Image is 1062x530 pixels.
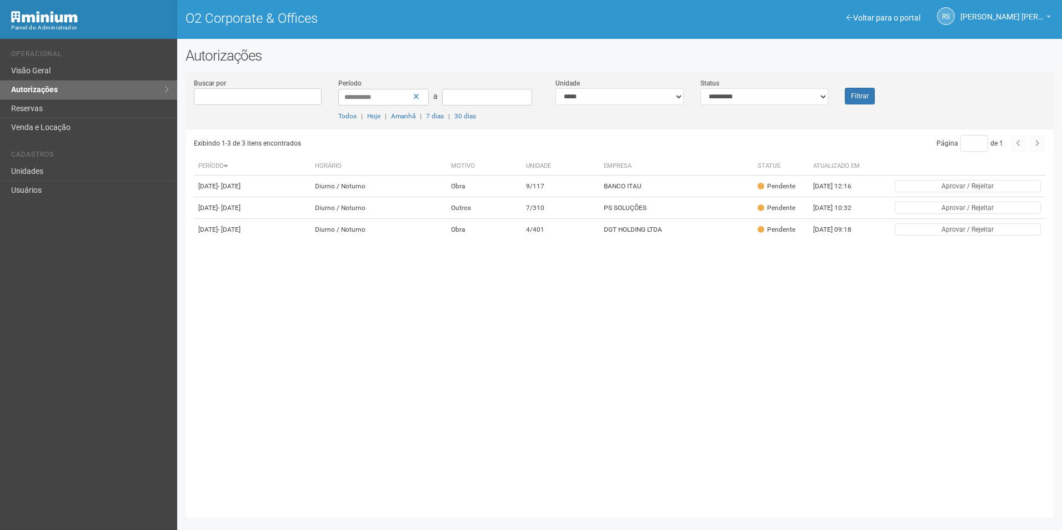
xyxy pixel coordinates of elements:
[700,78,719,88] label: Status
[960,2,1044,21] span: Rayssa Soares Ribeiro
[845,88,875,104] button: Filtrar
[11,50,169,62] li: Operacional
[420,112,422,120] span: |
[391,112,415,120] a: Amanhã
[338,78,362,88] label: Período
[426,112,444,120] a: 7 dias
[338,112,357,120] a: Todos
[758,182,795,191] div: Pendente
[11,11,78,23] img: Minium
[447,157,522,176] th: Motivo
[194,78,226,88] label: Buscar por
[758,225,795,234] div: Pendente
[218,226,241,233] span: - [DATE]
[522,197,599,219] td: 7/310
[218,182,241,190] span: - [DATE]
[599,197,753,219] td: PS SOLUÇÕES
[809,176,870,197] td: [DATE] 12:16
[447,176,522,197] td: Obra
[11,151,169,162] li: Cadastros
[11,23,169,33] div: Painel do Administrador
[555,78,580,88] label: Unidade
[522,157,599,176] th: Unidade
[522,219,599,241] td: 4/401
[186,47,1054,64] h2: Autorizações
[194,176,311,197] td: [DATE]
[218,204,241,212] span: - [DATE]
[310,157,447,176] th: Horário
[385,112,387,120] span: |
[194,135,616,152] div: Exibindo 1-3 de 3 itens encontrados
[194,197,311,219] td: [DATE]
[809,157,870,176] th: Atualizado em
[936,139,1003,147] span: Página de 1
[895,202,1041,214] button: Aprovar / Rejeitar
[960,14,1051,23] a: [PERSON_NAME] [PERSON_NAME]
[937,7,955,25] a: RS
[310,176,447,197] td: Diurno / Noturno
[846,13,920,22] a: Voltar para o portal
[194,219,311,241] td: [DATE]
[448,112,450,120] span: |
[447,197,522,219] td: Outros
[367,112,380,120] a: Hoje
[809,219,870,241] td: [DATE] 09:18
[310,197,447,219] td: Diurno / Noturno
[433,92,438,101] span: a
[454,112,476,120] a: 30 dias
[753,157,809,176] th: Status
[895,180,1041,192] button: Aprovar / Rejeitar
[186,11,612,26] h1: O2 Corporate & Offices
[599,219,753,241] td: DGT HOLDING LTDA
[194,157,311,176] th: Período
[522,176,599,197] td: 9/117
[895,223,1041,236] button: Aprovar / Rejeitar
[809,197,870,219] td: [DATE] 10:32
[447,219,522,241] td: Obra
[310,219,447,241] td: Diurno / Noturno
[361,112,363,120] span: |
[599,157,753,176] th: Empresa
[758,203,795,213] div: Pendente
[599,176,753,197] td: BANCO ITAU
